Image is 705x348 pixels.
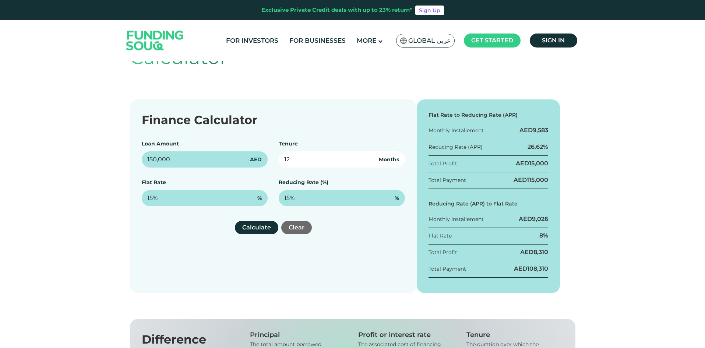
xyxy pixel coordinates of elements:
[261,6,412,14] div: Exclusive Private Credit deals with up to 23% return*
[429,127,484,134] div: Monthly Installement
[257,194,262,202] span: %
[519,215,548,223] div: AED
[429,176,466,184] div: Total Payment
[527,265,548,272] span: 108,310
[395,194,399,202] span: %
[520,248,548,256] div: AED
[466,331,564,339] div: Tenure
[542,37,565,44] span: Sign in
[415,6,444,15] a: Sign Up
[250,331,347,339] div: Principal
[516,159,548,168] div: AED
[250,156,262,164] span: AED
[400,38,407,44] img: SA Flag
[279,140,298,147] label: Tenure
[429,249,457,256] div: Total Profit
[119,22,191,59] img: Logo
[288,35,348,47] a: For Businesses
[224,35,280,47] a: For Investors
[429,200,549,208] div: Reducing Rate (APR) to Flat Rate
[527,176,548,183] span: 115,000
[539,232,548,240] div: 8%
[429,215,484,223] div: Monthly Installement
[514,176,548,184] div: AED
[142,111,405,129] div: Finance Calculator
[142,140,179,147] label: Loan Amount
[514,265,548,273] div: AED
[529,160,548,167] span: 15,000
[533,127,548,134] span: 9,583
[281,221,312,234] button: Clear
[519,126,548,134] div: AED
[279,179,328,186] label: Reducing Rate (%)
[533,249,548,256] span: 8,310
[530,34,577,48] a: Sign in
[429,143,483,151] div: Reducing Rate (APR)
[142,179,166,186] label: Flat Rate
[429,232,452,240] div: Flat Rate
[235,221,278,234] button: Calculate
[429,111,549,119] div: Flat Rate to Reducing Rate (APR)
[532,215,548,222] span: 9,026
[357,37,376,44] span: More
[379,156,399,164] span: Months
[408,36,451,45] span: Global عربي
[429,160,457,168] div: Total Profit
[358,331,455,339] div: Profit or interest rate
[528,143,548,151] div: 26.62%
[471,37,513,44] span: Get started
[429,265,466,273] div: Total Payment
